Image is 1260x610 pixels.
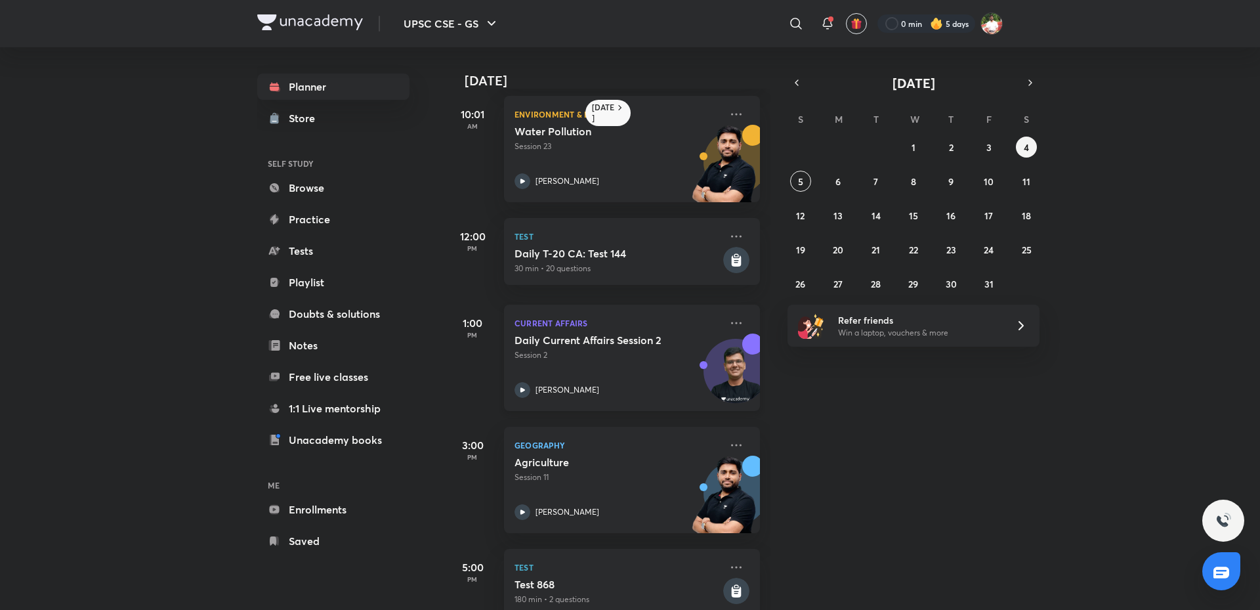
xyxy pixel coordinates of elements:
[912,141,915,154] abbr: October 1, 2025
[838,327,999,339] p: Win a laptop, vouchers & more
[833,209,843,222] abbr: October 13, 2025
[257,474,409,496] h6: ME
[940,239,961,260] button: October 23, 2025
[446,575,499,583] p: PM
[514,437,721,453] p: Geography
[1016,239,1037,260] button: October 25, 2025
[257,332,409,359] a: Notes
[828,273,849,294] button: October 27, 2025
[910,113,919,125] abbr: Wednesday
[446,331,499,339] p: PM
[866,171,887,192] button: October 7, 2025
[1024,113,1029,125] abbr: Saturday
[535,506,599,518] p: [PERSON_NAME]
[978,273,999,294] button: October 31, 2025
[446,437,499,453] h5: 3:00
[257,238,409,264] a: Tests
[873,175,878,188] abbr: October 7, 2025
[514,106,721,122] p: Environment & Ecology
[940,205,961,226] button: October 16, 2025
[790,205,811,226] button: October 12, 2025
[903,205,924,226] button: October 15, 2025
[866,239,887,260] button: October 21, 2025
[514,559,721,575] p: Test
[514,125,678,138] h5: Water Pollution
[978,171,999,192] button: October 10, 2025
[903,273,924,294] button: October 29, 2025
[1016,137,1037,158] button: October 4, 2025
[446,229,499,244] h5: 12:00
[835,113,843,125] abbr: Monday
[446,106,499,122] h5: 10:01
[871,209,881,222] abbr: October 14, 2025
[289,110,323,126] div: Store
[850,18,862,30] img: avatar
[833,244,843,256] abbr: October 20, 2025
[514,594,721,605] p: 180 min • 2 questions
[871,244,880,256] abbr: October 21, 2025
[514,349,721,361] p: Session 2
[795,278,805,290] abbr: October 26, 2025
[796,209,805,222] abbr: October 12, 2025
[1022,244,1032,256] abbr: October 25, 2025
[257,364,409,390] a: Free live classes
[908,278,918,290] abbr: October 29, 2025
[980,12,1003,35] img: Shashank Soni
[940,171,961,192] button: October 9, 2025
[984,209,993,222] abbr: October 17, 2025
[446,122,499,130] p: AM
[946,278,957,290] abbr: October 30, 2025
[257,14,363,30] img: Company Logo
[257,74,409,100] a: Planner
[790,273,811,294] button: October 26, 2025
[514,263,721,274] p: 30 min • 20 questions
[909,209,918,222] abbr: October 15, 2025
[688,456,760,546] img: unacademy
[257,175,409,201] a: Browse
[833,278,843,290] abbr: October 27, 2025
[948,113,954,125] abbr: Thursday
[514,471,721,483] p: Session 11
[828,171,849,192] button: October 6, 2025
[871,278,881,290] abbr: October 28, 2025
[984,278,994,290] abbr: October 31, 2025
[1016,205,1037,226] button: October 18, 2025
[940,273,961,294] button: October 30, 2025
[978,205,999,226] button: October 17, 2025
[257,427,409,453] a: Unacademy books
[828,239,849,260] button: October 20, 2025
[257,496,409,523] a: Enrollments
[465,73,773,89] h4: [DATE]
[948,175,954,188] abbr: October 9, 2025
[949,141,954,154] abbr: October 2, 2025
[903,137,924,158] button: October 1, 2025
[986,113,992,125] abbr: Friday
[903,171,924,192] button: October 8, 2025
[986,141,992,154] abbr: October 3, 2025
[940,137,961,158] button: October 2, 2025
[535,384,599,396] p: [PERSON_NAME]
[514,229,721,244] p: Test
[835,175,841,188] abbr: October 6, 2025
[909,244,918,256] abbr: October 22, 2025
[892,74,935,92] span: [DATE]
[257,14,363,33] a: Company Logo
[1024,141,1029,154] abbr: October 4, 2025
[535,175,599,187] p: [PERSON_NAME]
[866,205,887,226] button: October 14, 2025
[514,247,721,260] h5: Daily T-20 CA: Test 144
[514,578,721,591] h5: Test 868
[257,206,409,232] a: Practice
[790,171,811,192] button: October 5, 2025
[257,395,409,422] a: 1:1 Live mentorship
[846,13,867,34] button: avatar
[257,269,409,295] a: Playlist
[1022,209,1031,222] abbr: October 18, 2025
[873,113,879,125] abbr: Tuesday
[946,244,956,256] abbr: October 23, 2025
[257,528,409,554] a: Saved
[688,125,760,215] img: unacademy
[798,313,824,339] img: referral
[828,205,849,226] button: October 13, 2025
[930,17,943,30] img: streak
